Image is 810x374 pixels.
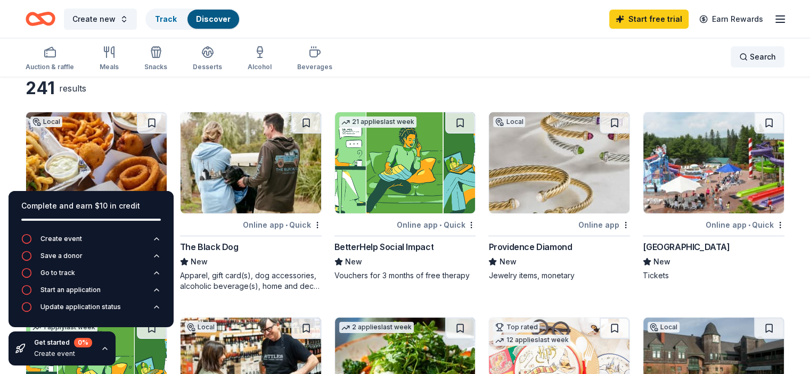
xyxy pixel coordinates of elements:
[488,270,630,281] div: Jewelry items, monetary
[21,251,161,268] button: Save a donor
[499,255,516,268] span: New
[21,268,161,285] button: Go to track
[643,112,784,213] img: Image for Santa's Village
[489,112,629,213] img: Image for Providence Diamond
[180,270,322,292] div: Apparel, gift card(s), dog accessories, alcoholic beverage(s), home and decor product(s), food
[40,286,101,294] div: Start an application
[397,218,476,231] div: Online app Quick
[339,117,416,128] div: 21 applies last week
[334,112,476,281] a: Image for BetterHelp Social Impact21 applieslast weekOnline app•QuickBetterHelp Social ImpactNewV...
[40,269,75,277] div: Go to track
[74,338,92,347] div: 0 %
[21,285,161,302] button: Start an application
[26,112,167,213] img: Image for Iggy's
[26,78,55,99] div: 241
[193,41,222,77] button: Desserts
[145,9,240,30] button: TrackDiscover
[72,13,116,26] span: Create new
[196,14,231,23] a: Discover
[21,200,161,212] div: Complete and earn $10 in credit
[26,112,167,281] a: Image for Iggy'sLocalOnline app[PERSON_NAME]'sNewFood, gift cards, merchandise
[297,63,332,71] div: Beverages
[243,218,322,231] div: Online app Quick
[493,322,539,333] div: Top rated
[100,63,119,71] div: Meals
[648,322,680,333] div: Local
[297,41,332,77] button: Beverages
[693,10,770,29] a: Earn Rewards
[59,82,86,95] div: results
[26,41,74,77] button: Auction & raffle
[643,270,784,281] div: Tickets
[643,240,730,253] div: [GEOGRAPHIC_DATA]
[653,255,670,268] span: New
[193,63,222,71] div: Desserts
[34,350,92,358] div: Create event
[40,235,82,243] div: Create event
[185,322,217,333] div: Local
[493,117,525,127] div: Local
[345,255,362,268] span: New
[334,270,476,281] div: Vouchers for 3 months of free therapy
[248,41,272,77] button: Alcohol
[339,322,414,333] div: 2 applies last week
[100,41,119,77] button: Meals
[748,221,750,229] span: •
[155,14,177,23] a: Track
[334,240,433,253] div: BetterHelp Social Impact
[493,335,570,346] div: 12 applies last week
[750,51,776,63] span: Search
[144,63,167,71] div: Snacks
[439,221,441,229] span: •
[191,255,208,268] span: New
[706,218,784,231] div: Online app Quick
[21,302,161,319] button: Update application status
[643,112,784,281] a: Image for Santa's VillageOnline app•Quick[GEOGRAPHIC_DATA]NewTickets
[335,112,476,213] img: Image for BetterHelp Social Impact
[578,218,630,231] div: Online app
[731,46,784,68] button: Search
[40,303,121,311] div: Update application status
[26,63,74,71] div: Auction & raffle
[21,234,161,251] button: Create event
[30,117,62,127] div: Local
[180,112,322,292] a: Image for The Black DogOnline app•QuickThe Black DogNewApparel, gift card(s), dog accessories, al...
[40,252,83,260] div: Save a donor
[34,338,92,347] div: Get started
[181,112,321,213] img: Image for The Black Dog
[609,10,689,29] a: Start free trial
[26,6,55,31] a: Home
[488,112,630,281] a: Image for Providence DiamondLocalOnline appProvidence DiamondNewJewelry items, monetary
[64,9,137,30] button: Create new
[144,41,167,77] button: Snacks
[248,63,272,71] div: Alcohol
[285,221,288,229] span: •
[488,240,572,253] div: Providence Diamond
[180,240,239,253] div: The Black Dog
